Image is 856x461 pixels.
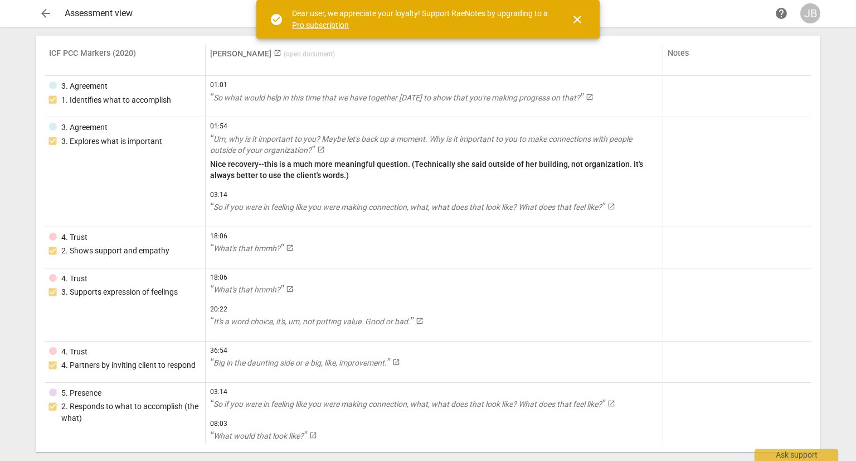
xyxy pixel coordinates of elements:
div: 4. Trust [61,346,87,358]
span: 01:54 [210,122,658,131]
span: launch [607,203,615,210]
span: What's that hmmh? [210,285,284,294]
span: check_circle [270,13,283,26]
span: 20:22 [210,305,658,314]
span: 01:01 [210,80,658,90]
span: 18:06 [210,273,658,282]
a: So if you were in feeling like you were making connection, what, what does that look like? What d... [210,201,658,213]
a: [PERSON_NAME] (open document) [210,49,335,59]
span: launch [416,317,424,325]
span: launch [286,244,294,252]
div: Ask support [755,449,838,461]
a: What's that hmmh? [210,284,658,296]
span: 36:54 [210,346,658,356]
a: Pro subscription [292,21,349,30]
a: Help [771,3,791,23]
a: What would that look like? [210,430,658,442]
span: So if you were in feeling like you were making connection, what, what does that look like? What d... [210,400,605,409]
span: launch [392,358,400,366]
a: What's that hmmh? [210,243,658,254]
span: 03:14 [210,387,658,397]
span: launch [274,49,281,57]
div: 2. Responds to what to accomplish (the what) [61,401,201,424]
span: launch [317,146,325,153]
a: So what would help in this time that we have together [DATE] to show that you're making progress ... [210,92,658,104]
div: 2. Shows support and empathy [61,245,169,257]
div: Dear user, we appreciate your loyalty! Support RaeNotes by upgrading to a [292,8,551,31]
div: 4. Trust [61,273,87,285]
th: Notes [663,45,811,76]
div: 1. Identifies what to accomplish [61,94,171,106]
div: 3. Agreement [61,80,108,92]
span: What's that hmmh? [210,244,284,253]
span: launch [586,93,594,101]
button: JB [800,3,820,23]
span: launch [309,431,317,439]
span: 18:06 [210,232,658,241]
span: So if you were in feeling like you were making connection, what, what does that look like? What d... [210,203,605,212]
div: 4. Partners by inviting client to respond [61,359,196,371]
span: What would that look like? [210,431,307,440]
span: Big in the daunting side or a big, like, improvement. [210,358,390,367]
span: ( open document ) [284,50,335,58]
span: 03:14 [210,190,658,200]
a: So if you were in feeling like you were making connection, what, what does that look like? What d... [210,398,658,410]
div: 5. Presence [61,387,101,399]
span: It's a word choice, it's, um, not putting value. Good or bad. [210,317,414,326]
span: launch [286,285,294,293]
span: Um, why is it important to you? Maybe let's back up a moment. Why is it important to you to make ... [210,135,632,155]
span: arrow_back [39,7,52,20]
div: 4. Trust [61,232,87,243]
span: So what would help in this time that we have together [DATE] to show that you're making progress ... [210,93,583,102]
p: Nice recovery--this is a much more meaningful question. (Technically she said outside of her buil... [210,159,658,181]
a: Um, why is it important to you? Maybe let's back up a moment. Why is it important to you to make ... [210,133,658,156]
div: Assessment view [65,8,771,18]
div: 3. Explores what is important [61,136,162,147]
span: 08:03 [210,419,658,429]
div: 3. Supports expression of feelings [61,286,178,298]
span: launch [607,400,615,407]
a: It's a word choice, it's, um, not putting value. Good or bad. [210,316,658,328]
span: help [775,7,788,20]
div: 3. Agreement [61,122,108,133]
span: close [571,13,584,26]
th: ICF PCC Markers (2020) [45,45,206,76]
button: Close [564,6,591,33]
a: Big in the daunting side or a big, like, improvement. [210,357,658,369]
